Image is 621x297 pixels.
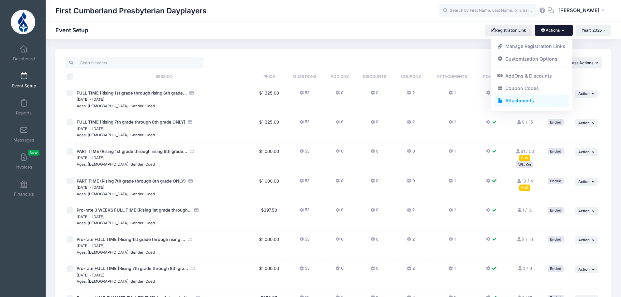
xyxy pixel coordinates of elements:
[253,143,286,173] td: $1,000.00
[494,40,569,52] a: Manage Registration Links
[77,185,104,190] small: [DATE] - [DATE]
[77,273,104,277] small: [DATE] - [DATE]
[517,266,532,271] a: 0 / 6
[578,91,590,96] span: Action
[65,57,203,68] input: Search events
[13,56,35,62] span: Dashboard
[575,148,598,156] button: Action
[253,231,286,261] td: $1,060.00
[16,110,32,116] span: Reports
[335,119,343,128] button: 0
[516,178,533,190] a: 10 / 4 Full
[11,10,35,34] img: First Cumberland Presbyterian Dayplayers
[449,90,455,99] button: 1
[578,150,590,154] span: Action
[8,42,39,65] a: Dashboard
[428,68,476,85] th: Attachments
[439,4,537,17] input: Search by First Name, Last Name, or Email...
[578,267,590,272] span: Action
[335,265,343,275] button: 0
[494,95,569,107] a: Attachments
[548,236,564,243] div: Ended
[77,237,185,242] span: Pro-rate FULL TIME (Rising 1st grade through rising ...
[194,208,199,212] i: Accepting Credit Card Payments
[77,215,104,219] small: [DATE] - [DATE]
[407,207,415,216] button: 2
[77,149,187,154] span: PART TIME (Rising 1st grade through rising 6th grade...
[335,178,343,187] button: 0
[516,119,533,125] a: 9 / 15
[8,150,39,173] a: InvoicesNew
[300,90,310,99] button: 53
[554,3,611,18] button: [PERSON_NAME]
[300,265,310,275] button: 53
[575,207,598,215] button: Action
[77,119,185,125] span: FULL TIME (Rising 7th grade through 8th grade ONLY)
[77,266,188,271] span: Pro-rate FULL TIME (Rising 7th grade through 8th gra...
[300,207,310,216] button: 53
[77,162,155,167] small: Ages: [DEMOGRAPHIC_DATA], Gender: Coed
[548,207,564,213] div: Ended
[548,265,564,272] div: Ended
[55,27,94,34] h1: Event Setup
[548,148,564,155] div: Ended
[371,119,378,128] button: 0
[335,236,343,246] button: 0
[519,155,530,161] div: Full
[563,57,602,68] button: Mass Actions
[190,266,196,271] i: Accepting Credit Card Payments
[516,161,533,168] div: WL: On
[363,74,386,79] span: Discounts
[188,179,193,183] i: Accepting Credit Card Payments
[494,82,569,95] a: Coupon Codes
[575,119,598,127] button: Action
[558,7,599,14] span: [PERSON_NAME]
[77,104,155,108] small: Ages: [DEMOGRAPHIC_DATA], Gender: Coed
[335,90,343,99] button: 0
[77,90,187,96] span: FULL TIME (Rising 1st grade through rising 6th grade...
[286,68,324,85] th: Questions
[253,68,286,85] th: Price
[407,236,415,246] button: 2
[401,74,421,79] span: Coupons
[8,96,39,119] a: Reports
[371,178,378,187] button: 0
[77,156,104,160] small: [DATE] - [DATE]
[371,148,378,158] button: 0
[548,178,564,184] div: Ended
[449,207,455,216] button: 1
[535,25,572,36] button: Actions
[77,126,104,131] small: [DATE] - [DATE]
[371,265,378,275] button: 0
[8,69,39,92] a: Event Setup
[253,173,286,202] td: $1,000.00
[449,178,455,187] button: 1
[371,207,378,216] button: 0
[77,244,104,248] small: [DATE] - [DATE]
[515,149,534,160] a: 61 / 53 Full
[335,207,343,216] button: 0
[77,279,155,284] small: Ages: [DEMOGRAPHIC_DATA], Gender: Coed
[407,119,415,128] button: 2
[449,236,455,246] button: 1
[253,202,286,231] td: $397.50
[575,236,598,244] button: Action
[189,149,195,154] i: Accepting Credit Card Payments
[253,260,286,290] td: $1,060.00
[575,178,598,186] button: Action
[13,137,34,143] span: Messages
[16,164,32,170] span: Invoices
[371,236,378,246] button: 0
[449,148,455,158] button: 1
[253,85,286,114] td: $1,325.00
[477,68,507,85] th: Policies
[582,28,602,33] span: Year: 2025
[77,250,155,255] small: Ages: [DEMOGRAPHIC_DATA], Gender: Coed
[14,191,34,197] span: Financials
[494,70,569,82] a: AddOns & Discounts
[77,178,186,184] span: PART TIME (Rising 7th grade through 8th grade ONLY)
[75,68,253,85] th: Session
[188,120,193,124] i: Accepting Credit Card Payments
[407,178,415,187] button: 0
[449,265,455,275] button: 1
